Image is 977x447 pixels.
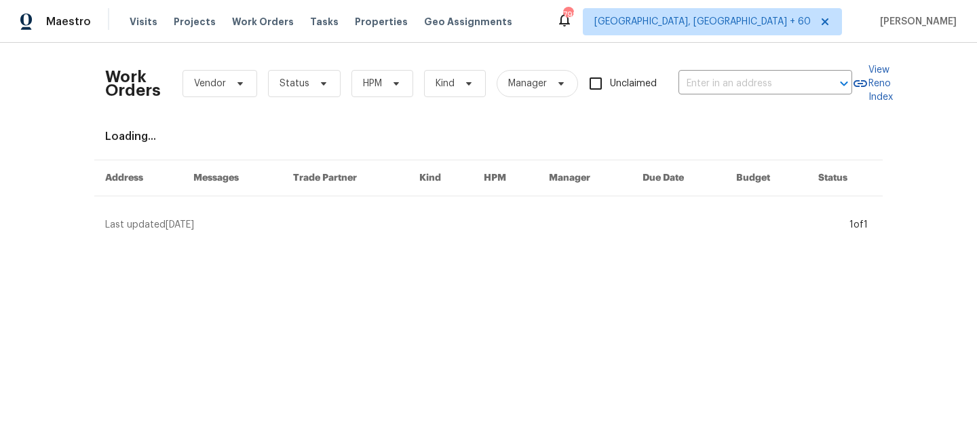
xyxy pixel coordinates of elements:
[835,74,854,93] button: Open
[875,15,957,29] span: [PERSON_NAME]
[280,77,309,90] span: Status
[594,15,811,29] span: [GEOGRAPHIC_DATA], [GEOGRAPHIC_DATA] + 60
[436,77,455,90] span: Kind
[183,160,282,196] th: Messages
[610,77,657,91] span: Unclaimed
[363,77,382,90] span: HPM
[105,70,161,97] h2: Work Orders
[94,160,183,196] th: Address
[852,63,893,104] a: View Reno Index
[632,160,725,196] th: Due Date
[194,77,226,90] span: Vendor
[105,130,872,143] div: Loading...
[174,15,216,29] span: Projects
[105,218,845,232] div: Last updated
[678,73,814,94] input: Enter in an address
[424,15,512,29] span: Geo Assignments
[538,160,632,196] th: Manager
[849,218,868,232] div: 1 of 1
[232,15,294,29] span: Work Orders
[473,160,538,196] th: HPM
[355,15,408,29] span: Properties
[508,77,547,90] span: Manager
[807,160,883,196] th: Status
[563,8,573,22] div: 792
[166,220,194,230] span: [DATE]
[725,160,807,196] th: Budget
[130,15,157,29] span: Visits
[282,160,409,196] th: Trade Partner
[46,15,91,29] span: Maestro
[408,160,473,196] th: Kind
[310,17,339,26] span: Tasks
